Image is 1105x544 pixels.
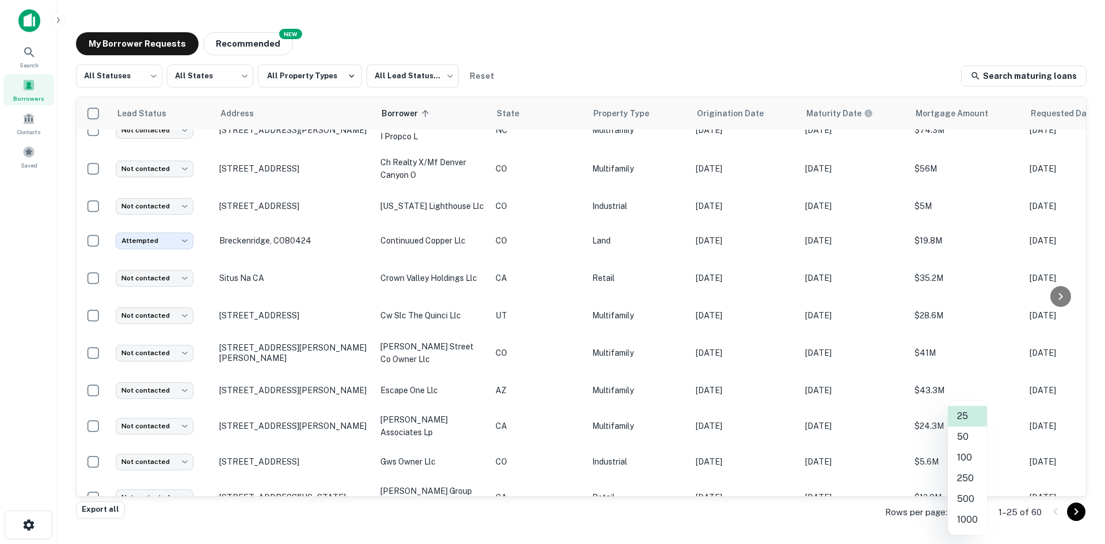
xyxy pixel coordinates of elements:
li: 100 [948,447,987,468]
li: 50 [948,427,987,447]
li: 1000 [948,509,987,530]
li: 500 [948,489,987,509]
iframe: Chat Widget [1047,452,1105,507]
li: 250 [948,468,987,489]
li: 25 [948,406,987,427]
